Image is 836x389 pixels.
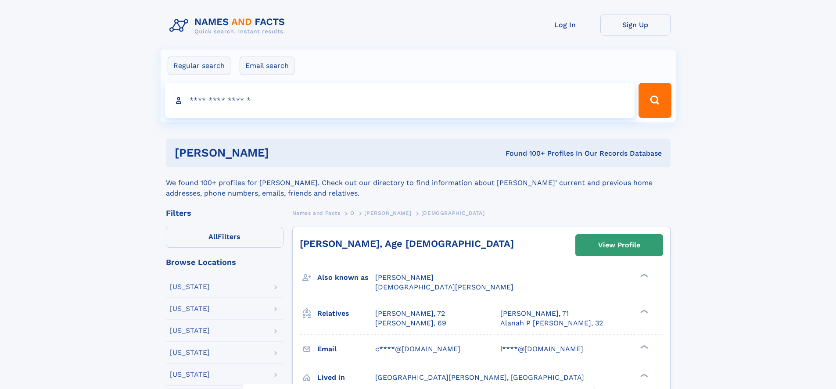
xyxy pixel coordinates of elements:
[598,235,640,255] div: View Profile
[317,306,375,321] h3: Relatives
[166,209,283,217] div: Filters
[364,210,411,216] span: [PERSON_NAME]
[638,372,649,378] div: ❯
[166,167,671,199] div: We found 100+ profiles for [PERSON_NAME]. Check out our directory to find information about [PERS...
[240,57,294,75] label: Email search
[576,235,663,256] a: View Profile
[300,238,514,249] a: [PERSON_NAME], Age [DEMOGRAPHIC_DATA]
[166,227,283,248] label: Filters
[638,273,649,278] div: ❯
[170,327,210,334] div: [US_STATE]
[165,83,635,118] input: search input
[170,283,210,290] div: [US_STATE]
[317,342,375,357] h3: Email
[292,207,341,218] a: Names and Facts
[500,318,603,328] a: Alanah P [PERSON_NAME], 32
[639,83,671,118] button: Search Button
[500,309,569,318] a: [PERSON_NAME], 71
[350,210,355,216] span: O
[375,318,446,328] a: [PERSON_NAME], 69
[175,147,388,158] h1: [PERSON_NAME]
[350,207,355,218] a: O
[638,308,649,314] div: ❯
[364,207,411,218] a: [PERSON_NAME]
[375,309,445,318] a: [PERSON_NAME], 72
[168,57,230,75] label: Regular search
[421,210,485,216] span: [DEMOGRAPHIC_DATA]
[166,14,292,38] img: Logo Names and Facts
[170,371,210,378] div: [US_STATE]
[387,149,662,158] div: Found 100+ Profiles In Our Records Database
[166,258,283,266] div: Browse Locations
[317,270,375,285] h3: Also known as
[375,373,584,382] span: [GEOGRAPHIC_DATA][PERSON_NAME], [GEOGRAPHIC_DATA]
[375,273,434,282] span: [PERSON_NAME]
[170,349,210,356] div: [US_STATE]
[317,370,375,385] h3: Lived in
[600,14,671,36] a: Sign Up
[375,283,513,291] span: [DEMOGRAPHIC_DATA][PERSON_NAME]
[638,344,649,350] div: ❯
[170,305,210,312] div: [US_STATE]
[530,14,600,36] a: Log In
[208,232,218,241] span: All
